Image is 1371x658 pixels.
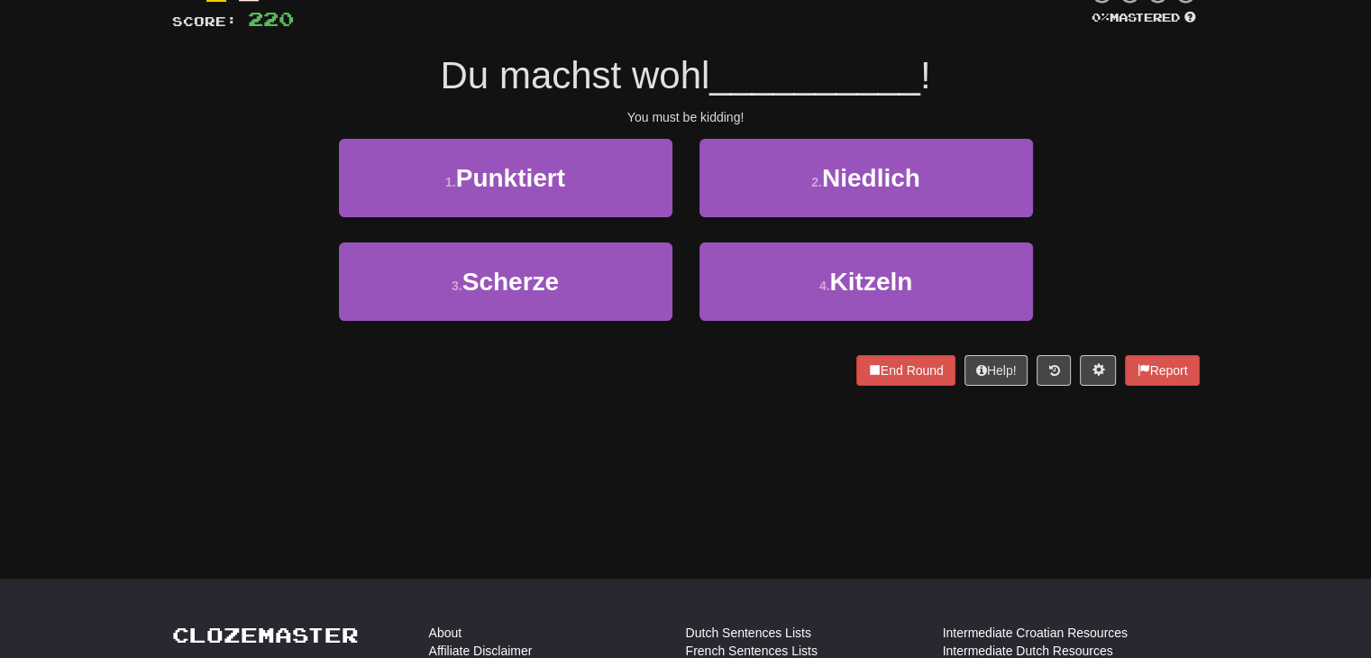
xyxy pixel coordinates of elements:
[819,279,830,293] small: 4 .
[172,624,359,646] a: Clozemaster
[440,54,709,96] span: Du machst wohl
[699,242,1033,321] button: 4.Kitzeln
[339,139,672,217] button: 1.Punktiert
[822,164,920,192] span: Niedlich
[1088,10,1200,26] div: Mastered
[452,279,462,293] small: 3 .
[920,54,931,96] span: !
[339,242,672,321] button: 3.Scherze
[429,624,462,642] a: About
[462,268,559,296] span: Scherze
[1125,355,1199,386] button: Report
[699,139,1033,217] button: 2.Niedlich
[172,14,237,29] span: Score:
[445,175,456,189] small: 1 .
[943,624,1128,642] a: Intermediate Croatian Resources
[709,54,920,96] span: __________
[856,355,955,386] button: End Round
[811,175,822,189] small: 2 .
[964,355,1028,386] button: Help!
[1092,10,1110,24] span: 0 %
[172,108,1200,126] div: You must be kidding!
[248,7,294,30] span: 220
[456,164,565,192] span: Punktiert
[1037,355,1071,386] button: Round history (alt+y)
[686,624,811,642] a: Dutch Sentences Lists
[829,268,912,296] span: Kitzeln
